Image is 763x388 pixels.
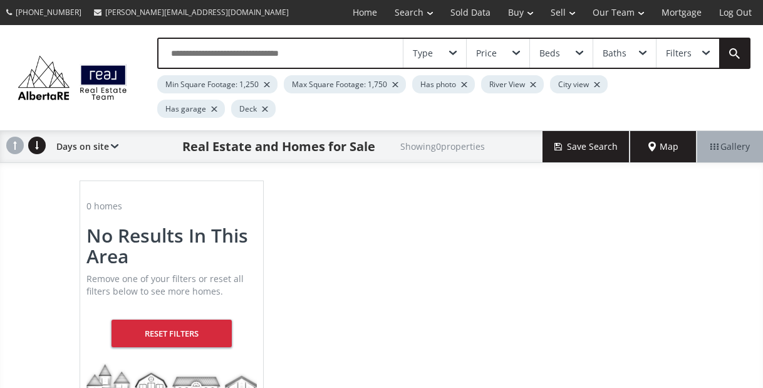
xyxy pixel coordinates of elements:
h1: Real Estate and Homes for Sale [182,138,375,155]
div: Type [413,49,433,58]
span: Remove one of your filters or reset all filters below to see more homes. [86,273,244,297]
div: Price [476,49,497,58]
div: Days on site [50,131,118,162]
button: Save Search [542,131,630,162]
div: River View [481,75,544,93]
img: Logo [13,53,132,103]
div: Gallery [697,131,763,162]
div: Reset Filters [112,320,231,347]
div: Filters [666,49,692,58]
span: 0 homes [86,200,122,212]
div: Has photo [412,75,475,93]
h2: Showing 0 properties [400,142,485,151]
span: Gallery [710,140,750,153]
div: Map [630,131,697,162]
span: Map [648,140,678,153]
span: [PHONE_NUMBER] [16,7,81,18]
a: [PERSON_NAME][EMAIL_ADDRESS][DOMAIN_NAME] [88,1,295,24]
div: Has garage [157,100,225,118]
div: Beds [539,49,560,58]
div: Min Square Footage: 1,250 [157,75,278,93]
h2: No Results In This Area [86,225,257,266]
span: [PERSON_NAME][EMAIL_ADDRESS][DOMAIN_NAME] [105,7,289,18]
div: Max Square Footage: 1,750 [284,75,406,93]
div: Deck [231,100,276,118]
div: Baths [603,49,626,58]
div: City view [550,75,608,93]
